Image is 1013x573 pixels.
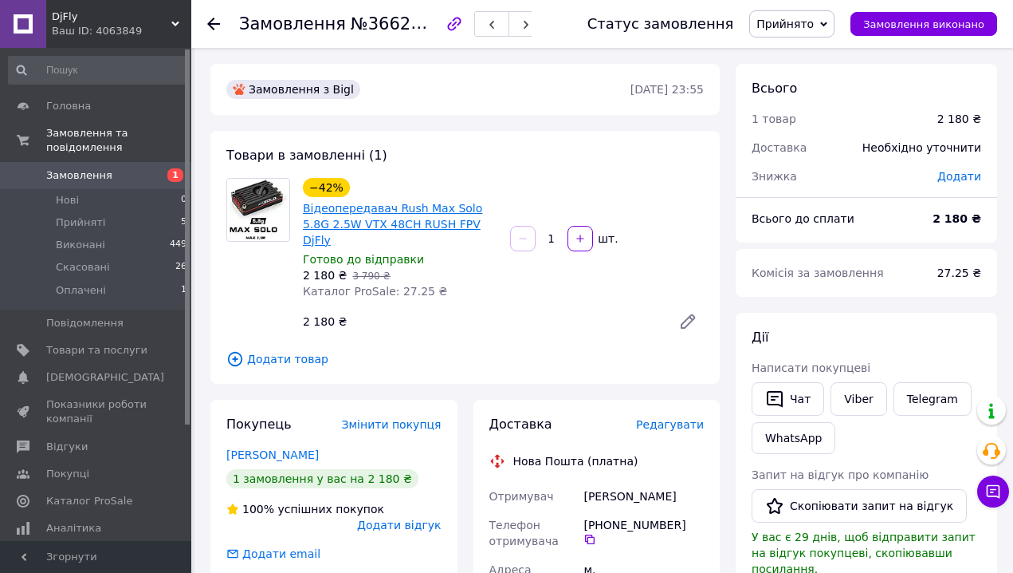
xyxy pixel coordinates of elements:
[46,316,124,330] span: Повідомлення
[181,283,187,298] span: 1
[46,397,147,426] span: Показники роботи компанії
[226,350,704,368] span: Додати товар
[351,14,464,34] span: №366243234
[893,382,972,416] a: Telegram
[170,238,187,252] span: 449
[181,215,187,230] span: 5
[46,99,91,113] span: Головна
[509,453,642,469] div: Нова Пошта (платна)
[56,238,105,252] span: Виконані
[752,489,967,523] button: Скопіювати запит на відгук
[863,18,984,30] span: Замовлення виконано
[303,178,350,197] div: −42%
[752,81,797,96] span: Всього
[225,546,322,562] div: Додати email
[46,440,88,454] span: Відгуки
[752,330,768,345] span: Дії
[752,362,870,374] span: Написати покупцеві
[207,16,220,32] div: Повернутися назад
[977,476,1009,508] button: Чат з покупцем
[56,215,105,230] span: Прийняті
[933,212,981,225] b: 2 180 ₴
[937,111,981,127] div: 2 180 ₴
[583,517,704,546] div: [PHONE_NUMBER]
[853,130,991,165] div: Необхідно уточнити
[46,494,132,508] span: Каталог ProSale
[226,80,360,99] div: Замовлення з Bigl
[752,267,884,279] span: Комісія за замовлення
[672,306,704,338] a: Редагувати
[296,310,666,333] div: 2 180 ₴
[752,422,835,454] a: WhatsApp
[489,519,559,547] span: Телефон отримувача
[937,170,981,183] span: Додати
[226,501,384,517] div: успішних покупок
[303,253,424,266] span: Готово до відправки
[303,269,347,282] span: 2 180 ₴
[167,168,183,182] span: 1
[752,170,797,183] span: Знижка
[56,283,106,298] span: Оплачені
[752,382,824,416] button: Чат
[241,546,322,562] div: Додати email
[630,83,704,96] time: [DATE] 23:55
[587,16,734,32] div: Статус замовлення
[52,24,191,38] div: Ваш ID: 4063849
[52,10,171,24] span: DjFly
[226,469,418,488] div: 1 замовлення у вас на 2 180 ₴
[636,418,704,431] span: Редагувати
[239,14,346,34] span: Замовлення
[46,370,164,385] span: [DEMOGRAPHIC_DATA]
[226,449,319,461] a: [PERSON_NAME]
[357,519,441,532] span: Додати відгук
[752,468,929,481] span: Запит на відгук про компанію
[303,202,482,247] a: Відеопередавач Rush Max Solo 5.8G 2.5W VTX 48CH RUSH FPV DjFly
[595,231,620,247] div: шт.
[752,141,807,154] span: Доставка
[56,260,110,275] span: Скасовані
[489,417,552,432] span: Доставка
[352,271,390,282] span: 3 790 ₴
[303,285,447,298] span: Каталог ProSale: 27.25 ₴
[46,168,112,183] span: Замовлення
[489,490,554,503] span: Отримувач
[175,260,187,275] span: 26
[46,343,147,358] span: Товари та послуги
[56,193,79,207] span: Нові
[342,418,442,431] span: Змінити покупця
[8,56,188,85] input: Пошук
[937,267,981,279] span: 27.25 ₴
[830,382,886,416] a: Viber
[46,126,191,155] span: Замовлення та повідомлення
[229,179,287,241] img: Відеопередавач Rush Max Solo 5.8G 2.5W VTX 48CH RUSH FPV DjFly
[756,18,814,30] span: Прийнято
[181,193,187,207] span: 0
[226,417,292,432] span: Покупець
[752,113,796,125] span: 1 товар
[580,482,707,511] div: [PERSON_NAME]
[46,521,101,535] span: Аналітика
[752,212,854,225] span: Всього до сплати
[850,12,997,36] button: Замовлення виконано
[226,148,387,163] span: Товари в замовленні (1)
[242,503,274,516] span: 100%
[46,467,89,481] span: Покупці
